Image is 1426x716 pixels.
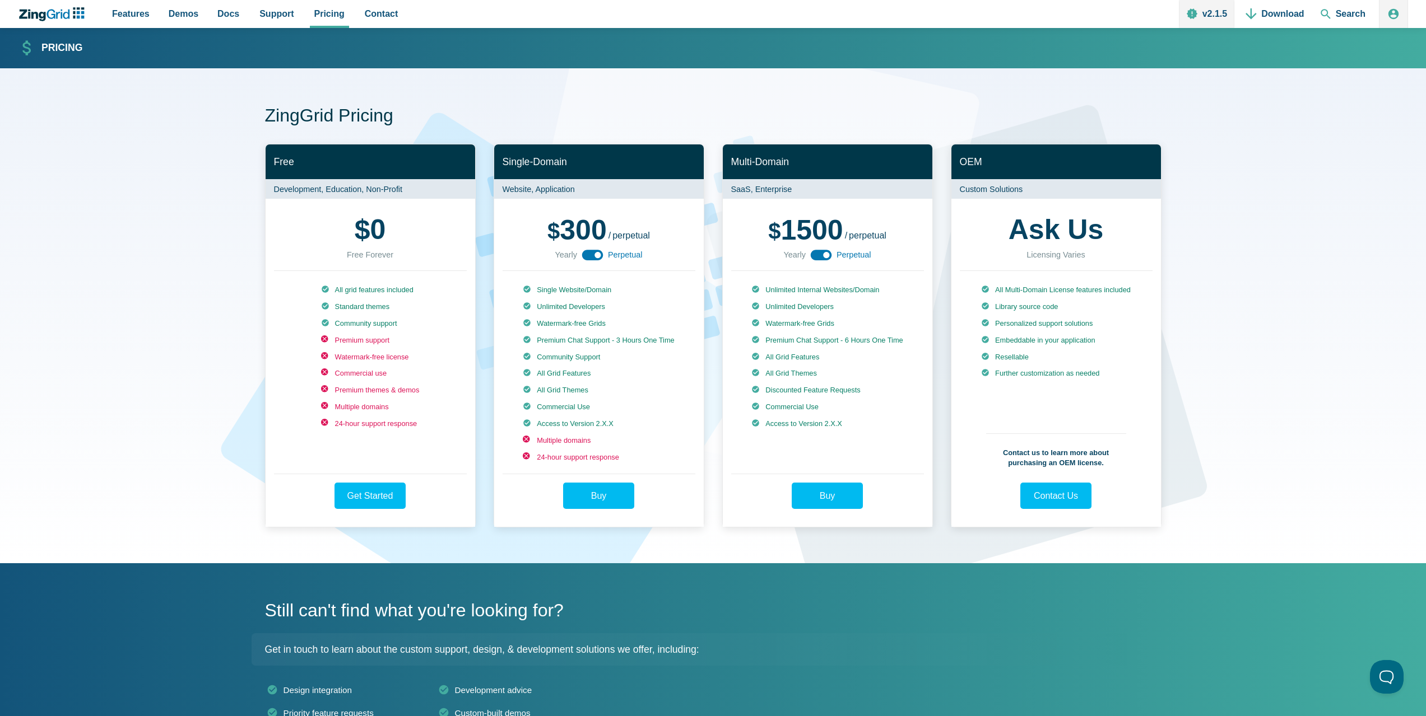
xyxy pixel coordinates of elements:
[523,319,674,329] li: Watermark-free Grids
[365,6,398,21] span: Contact
[523,352,674,362] li: Community Support
[751,419,903,429] li: Access to Version 2.X.X
[555,248,577,261] span: Yearly
[751,385,903,395] li: Discounted Feature Requests
[321,368,420,378] li: Commercial use
[981,335,1131,345] li: Embeddable in your application
[981,368,1131,378] li: Further customization as needed
[1020,483,1091,509] a: Contact Us
[355,216,386,244] strong: 0
[321,352,420,362] li: Watermark-free license
[981,285,1131,295] li: All Multi-Domain License features included
[321,319,420,329] li: Community support
[981,352,1131,362] li: Resellable
[267,684,431,697] li: Design integration
[252,633,1162,666] p: Get in touch to learn about the custom support, design, & development solutions we offer, including:
[217,6,239,21] span: Docs
[723,179,932,199] p: SaaS, Enterprise
[1370,660,1404,694] iframe: Toggle Customer Support
[951,144,1161,180] h2: OEM
[265,104,1162,129] h1: ZingGrid Pricing
[608,248,643,261] span: Perpetual
[768,214,843,246] span: 1500
[335,483,406,509] a: Get Started
[1009,216,1104,244] strong: Ask Us
[321,385,420,395] li: Premium themes & demos
[751,402,903,412] li: Commercial Use
[981,319,1131,329] li: Personalized support solutions
[265,599,1162,624] h2: Still can't find what you're looking for?
[314,6,345,21] span: Pricing
[783,248,805,261] span: Yearly
[19,39,82,58] a: Pricing
[321,285,420,295] li: All grid features included
[41,43,82,53] strong: Pricing
[112,6,150,21] span: Features
[751,368,903,378] li: All Grid Themes
[837,248,871,261] span: Perpetual
[321,419,420,429] li: 24-hour support response
[438,684,603,697] li: Development advice
[169,6,198,21] span: Demos
[266,179,475,199] p: Development, Education, Non-Profit
[321,335,420,345] li: Premium support
[751,302,903,312] li: Unlimited Developers
[347,248,393,261] div: Free Forever
[523,302,674,312] li: Unlimited Developers
[1026,248,1085,261] div: Licensing Varies
[494,144,704,180] h2: Single-Domain
[751,319,903,329] li: Watermark-free Grids
[849,231,886,240] span: perpetual
[523,368,674,378] li: All Grid Features
[259,6,294,21] span: Support
[321,402,420,412] li: Multiple domains
[266,144,475,180] h2: Free
[751,285,903,295] li: Unlimited Internal Websites/Domain
[563,483,634,509] a: Buy
[792,483,863,509] a: Buy
[523,335,674,345] li: Premium Chat Support - 3 Hours One Time
[609,231,611,240] span: /
[981,302,1131,312] li: Library source code
[523,285,674,295] li: Single Website/Domain
[612,231,650,240] span: perpetual
[986,433,1126,468] p: Contact us to learn more about purchasing an OEM license.
[751,352,903,362] li: All Grid Features
[751,335,903,345] li: Premium Chat Support - 6 Hours One Time
[523,452,674,462] li: 24-hour support response
[523,419,674,429] li: Access to Version 2.X.X
[355,216,370,244] span: $
[523,436,674,446] li: Multiple domains
[951,179,1161,199] p: Custom Solutions
[18,7,90,21] a: ZingChart Logo. Click to return to the homepage
[723,144,932,180] h2: Multi-Domain
[321,302,420,312] li: Standard themes
[523,402,674,412] li: Commercial Use
[494,179,704,199] p: Website, Application
[845,231,847,240] span: /
[523,385,674,395] li: All Grid Themes
[547,214,607,246] span: 300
